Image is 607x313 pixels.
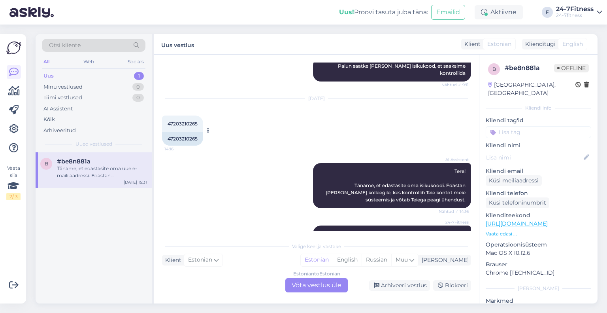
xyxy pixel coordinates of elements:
p: Mac OS X 10.12.6 [486,249,591,257]
div: F [542,7,553,18]
button: Emailid [431,5,465,20]
div: 24-7Fitness [556,6,594,12]
p: Kliendi nimi [486,141,591,150]
div: Tiimi vestlused [43,94,82,102]
span: #be8n881a [57,158,90,165]
p: Kliendi email [486,167,591,175]
div: Blokeeri [433,280,471,291]
div: Täname, et edastasite oma uue e-maili aadressi. Edastan [PERSON_NAME] kolleegile, kes teeb vastav... [57,165,147,179]
div: Valige keel ja vastake [162,243,471,250]
a: 24-7Fitness24-7fitness [556,6,602,19]
div: Proovi tasuta juba täna: [339,8,428,17]
span: Tere! Täname, et edastasite oma isikukoodi. Edastan [PERSON_NAME] kolleegile, kes kontrollib Teie... [326,168,467,203]
span: English [562,40,583,48]
span: AI Assistent [439,157,469,163]
p: Kliendi telefon [486,189,591,197]
div: Web [82,57,96,67]
p: Märkmed [486,297,591,305]
span: Tere! Teie kasutaja on seotud e-mailiga . Kas proovisite siseneda antud kasutajaga? [320,231,467,251]
div: [GEOGRAPHIC_DATA], [GEOGRAPHIC_DATA] [488,81,575,97]
div: Minu vestlused [43,83,83,91]
div: Küsi telefoninumbrit [486,197,549,208]
div: [DATE] [162,95,471,102]
div: 1 [134,72,144,80]
label: Uus vestlus [161,39,194,49]
div: English [333,254,362,266]
div: [DATE] 15:31 [124,179,147,185]
div: AI Assistent [43,105,73,113]
div: Socials [126,57,145,67]
span: Muu [396,256,408,263]
span: Estonian [487,40,511,48]
div: Estonian [301,254,333,266]
input: Lisa nimi [486,153,582,162]
div: Kõik [43,116,55,123]
div: Arhiveeri vestlus [369,280,430,291]
div: Klient [461,40,481,48]
span: Nähtud ✓ 14:16 [439,209,469,214]
span: 24-7Fitness [439,219,469,225]
div: Klienditugi [522,40,556,48]
span: Palun saatke [PERSON_NAME] isikukood, et saaksime kontrollida [338,63,467,76]
div: 2 / 3 [6,193,21,200]
div: Vaata siia [6,165,21,200]
div: 47203210265 [162,132,203,146]
div: Uus [43,72,54,80]
p: Kliendi tag'id [486,116,591,125]
div: 0 [132,83,144,91]
div: # be8n881a [505,63,554,73]
b: Uus! [339,8,354,16]
div: Küsi meiliaadressi [486,175,542,186]
p: Chrome [TECHNICAL_ID] [486,269,591,277]
p: Brauser [486,260,591,269]
span: Uued vestlused [75,140,112,148]
div: 24-7fitness [556,12,594,19]
div: Võta vestlus üle [285,278,348,292]
span: Estonian [188,256,212,264]
p: Klienditeekond [486,211,591,220]
p: Operatsioonisüsteem [486,241,591,249]
div: Estonian to Estonian [293,270,340,277]
p: Vaata edasi ... [486,230,591,237]
span: Otsi kliente [49,41,81,49]
div: Klient [162,256,181,264]
img: Askly Logo [6,40,21,55]
div: Russian [362,254,391,266]
div: All [42,57,51,67]
span: b [492,66,496,72]
span: 47203210265 [168,121,198,127]
div: 0 [132,94,144,102]
div: Aktiivne [475,5,523,19]
span: 14:16 [164,146,194,152]
div: Kliendi info [486,104,591,112]
span: Offline [554,64,589,72]
div: [PERSON_NAME] [418,256,469,264]
div: [PERSON_NAME] [486,285,591,292]
input: Lisa tag [486,126,591,138]
span: b [45,161,48,167]
span: Nähtud ✓ 9:11 [439,82,469,88]
div: Arhiveeritud [43,127,76,135]
a: [URL][DOMAIN_NAME] [486,220,548,227]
